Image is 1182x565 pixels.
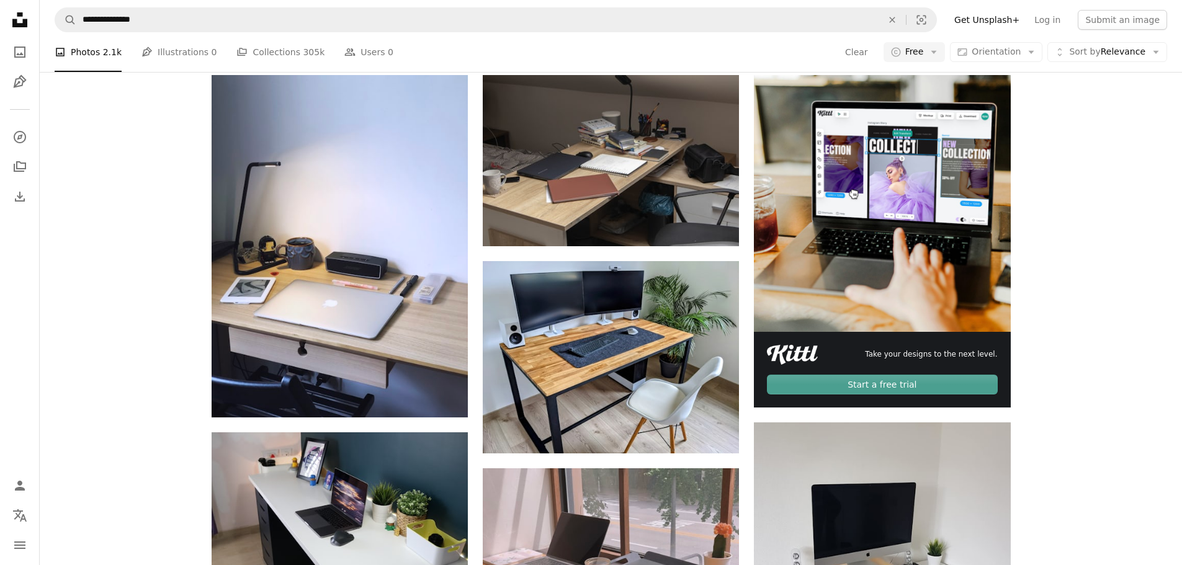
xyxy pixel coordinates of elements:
[1027,10,1068,30] a: Log in
[141,32,217,72] a: Illustrations 0
[7,533,32,558] button: Menu
[212,241,468,252] a: MacBook Air on table
[388,45,393,59] span: 0
[1069,46,1145,58] span: Relevance
[303,45,325,59] span: 305k
[865,349,997,360] span: Take your designs to the next level.
[754,75,1010,407] a: Take your designs to the next level.Start a free trial
[844,42,869,62] button: Clear
[950,42,1042,62] button: Orientation
[905,46,924,58] span: Free
[55,8,76,32] button: Search Unsplash
[767,345,818,365] img: file-1711049718225-ad48364186d3image
[1078,10,1167,30] button: Submit an image
[7,125,32,149] a: Explore
[1069,47,1100,56] span: Sort by
[7,7,32,35] a: Home — Unsplash
[55,7,937,32] form: Find visuals sitewide
[483,261,739,453] img: a computer desk with two monitors and a keyboard
[7,473,32,498] a: Log in / Sign up
[1047,42,1167,62] button: Sort byRelevance
[767,375,997,394] div: Start a free trial
[7,154,32,179] a: Collections
[7,69,32,94] a: Illustrations
[344,32,393,72] a: Users 0
[7,503,32,528] button: Language
[972,47,1021,56] span: Orientation
[212,512,468,523] a: a laptop on a desk
[754,75,1010,331] img: file-1719664959749-d56c4ff96871image
[483,155,739,166] a: a wooden desk topped with a laptop computer
[212,75,468,417] img: MacBook Air on table
[483,75,739,246] img: a wooden desk topped with a laptop computer
[236,32,325,72] a: Collections 305k
[947,10,1027,30] a: Get Unsplash+
[483,351,739,362] a: a computer desk with two monitors and a keyboard
[7,40,32,65] a: Photos
[907,8,936,32] button: Visual search
[879,8,906,32] button: Clear
[7,184,32,209] a: Download History
[884,42,946,62] button: Free
[754,538,1010,549] a: silver imac on black table
[212,45,217,59] span: 0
